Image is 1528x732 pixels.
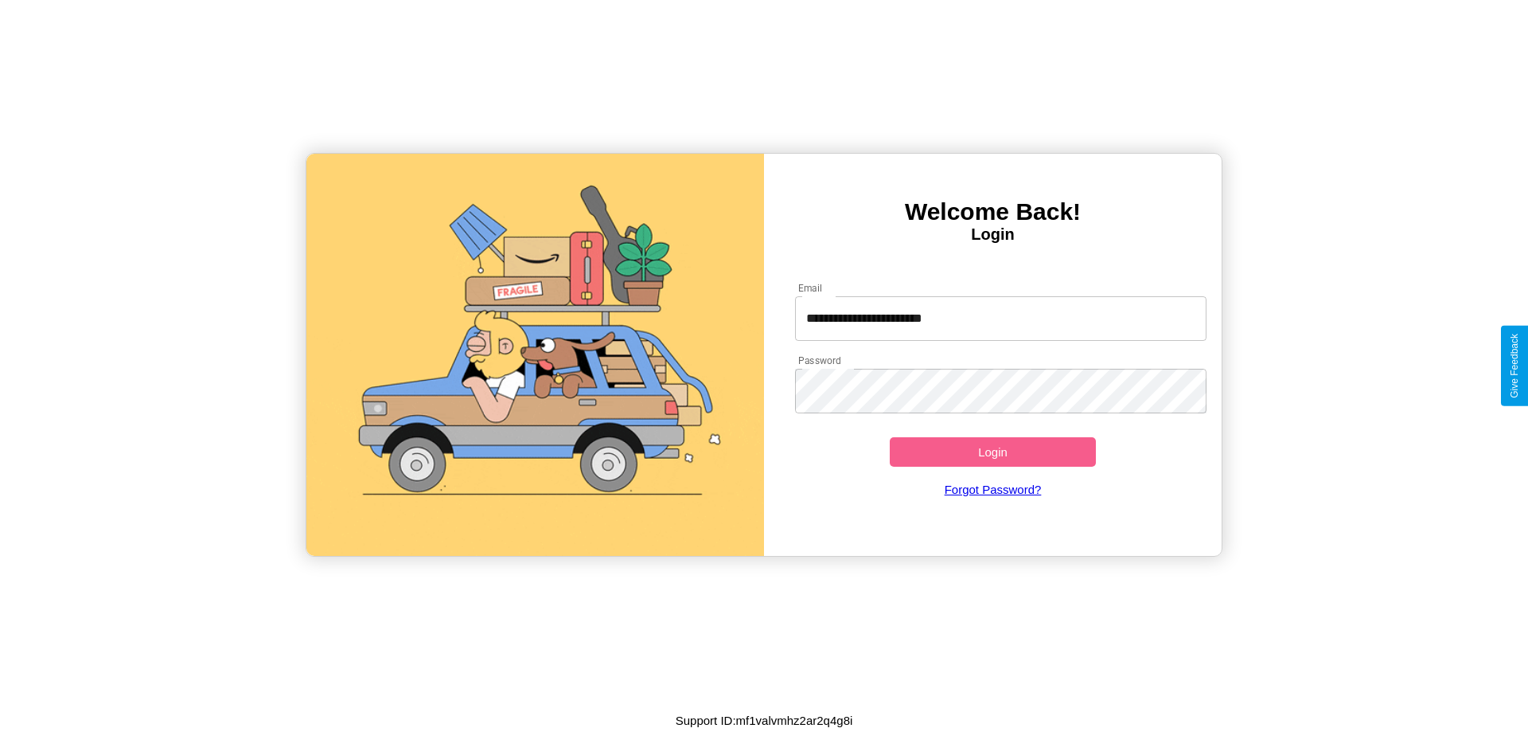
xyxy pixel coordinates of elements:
[306,154,764,556] img: gif
[787,467,1199,512] a: Forgot Password?
[798,354,840,367] label: Password
[798,281,823,295] label: Email
[676,710,853,731] p: Support ID: mf1valvmhz2ar2q4g8i
[764,198,1222,225] h3: Welcome Back!
[890,437,1096,467] button: Login
[764,225,1222,244] h4: Login
[1509,334,1520,398] div: Give Feedback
